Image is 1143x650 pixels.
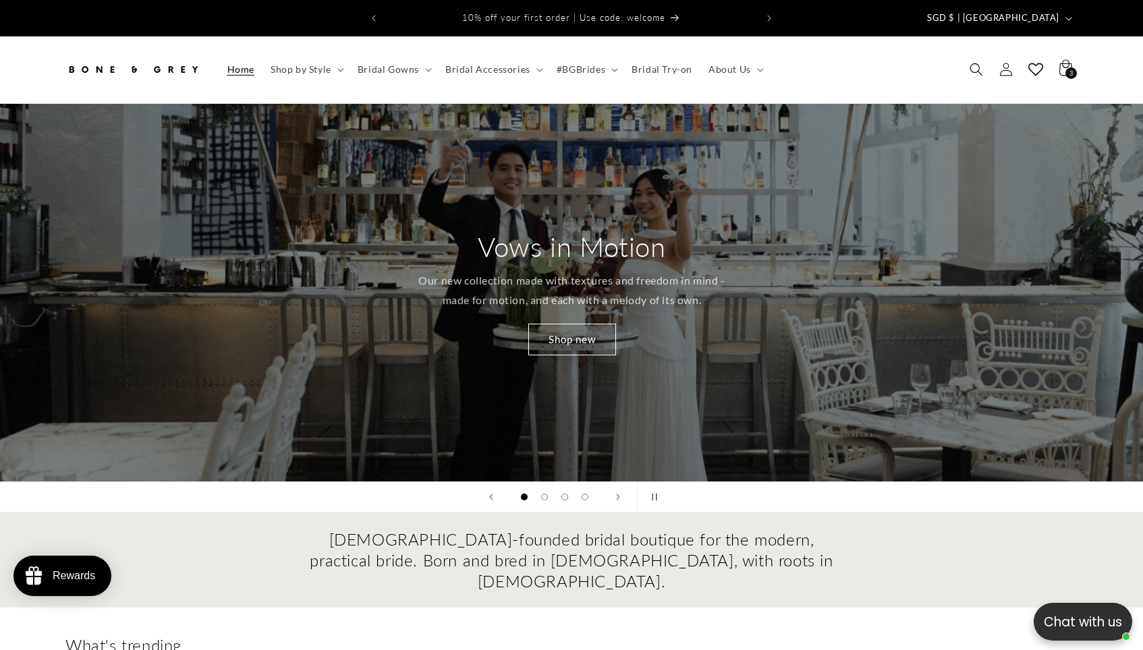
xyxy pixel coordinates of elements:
button: Next slide [603,482,633,512]
summary: About Us [700,55,769,84]
div: Rewards [53,570,95,582]
span: About Us [708,63,751,76]
h2: Vows in Motion [478,229,665,264]
summary: Search [961,55,991,84]
summary: Shop by Style [262,55,350,84]
span: 3 [1069,67,1074,79]
img: Bone and Grey Bridal [65,55,200,84]
span: 10% off your first order | Use code: welcome [462,12,665,23]
span: #BGBrides [557,63,605,76]
button: Previous slide [476,482,506,512]
a: Bridal Try-on [623,55,700,84]
button: Load slide 4 of 4 [575,487,595,507]
button: Load slide 2 of 4 [534,487,555,507]
button: Load slide 3 of 4 [555,487,575,507]
summary: Bridal Gowns [350,55,437,84]
button: Load slide 1 of 4 [514,487,534,507]
button: Previous announcement [359,5,389,31]
a: Home [219,55,262,84]
button: Open chatbox [1034,603,1132,641]
span: Bridal Gowns [358,63,419,76]
p: Chat with us [1034,612,1132,632]
p: Our new collection made with textures and freedom in mind - made for motion, and each with a melo... [412,271,732,310]
a: Bone and Grey Bridal [61,50,206,90]
span: Bridal Accessories [445,63,530,76]
summary: Bridal Accessories [437,55,549,84]
button: Pause slideshow [637,482,667,512]
a: Shop new [528,324,615,355]
span: Home [227,63,254,76]
h2: [DEMOGRAPHIC_DATA]-founded bridal boutique for the modern, practical bride. Born and bred in [DEM... [308,529,835,592]
summary: #BGBrides [549,55,623,84]
span: Bridal Try-on [632,63,692,76]
span: SGD $ | [GEOGRAPHIC_DATA] [927,11,1059,25]
button: Next announcement [754,5,784,31]
button: SGD $ | [GEOGRAPHIC_DATA] [919,5,1078,31]
span: Shop by Style [271,63,331,76]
